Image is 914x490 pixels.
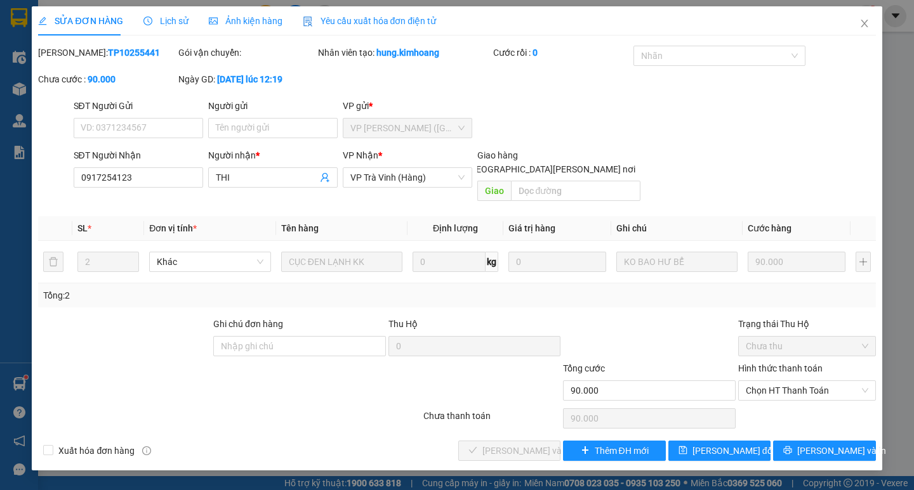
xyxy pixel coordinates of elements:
[281,252,402,272] input: VD: Bàn, Ghế
[511,181,640,201] input: Dọc đường
[486,252,498,272] span: kg
[748,252,845,272] input: 0
[320,172,330,183] span: user-add
[77,223,88,233] span: SL
[859,18,870,29] span: close
[616,252,738,272] input: Ghi Chú
[508,223,555,233] span: Giá trị hàng
[303,16,313,27] img: icon
[783,446,792,456] span: printer
[88,74,116,84] b: 90.000
[5,55,128,79] span: VP [PERSON_NAME] ([GEOGRAPHIC_DATA])
[679,446,687,456] span: save
[477,181,511,201] span: Giao
[563,441,665,461] button: plusThêm ĐH mới
[53,444,140,458] span: Xuất hóa đơn hàng
[748,223,791,233] span: Cước hàng
[350,168,465,187] span: VP Trà Vinh (Hàng)
[43,288,354,302] div: Tổng: 2
[388,319,418,329] span: Thu Hộ
[68,81,145,93] span: [PERSON_NAME]
[462,162,640,176] span: [GEOGRAPHIC_DATA][PERSON_NAME] nơi
[43,7,147,19] strong: BIÊN NHẬN GỬI HÀNG
[738,363,823,373] label: Hình thức thanh toán
[738,317,876,331] div: Trạng thái Thu Hộ
[563,363,605,373] span: Tổng cước
[847,6,882,42] button: Close
[281,223,319,233] span: Tên hàng
[209,16,282,26] span: Ảnh kiện hàng
[143,16,152,25] span: clock-circle
[43,252,63,272] button: delete
[493,46,631,60] div: Cước rồi :
[856,252,871,272] button: plus
[38,72,176,86] div: Chưa cước :
[318,46,491,60] div: Nhân viên tạo:
[38,16,47,25] span: edit
[773,441,875,461] button: printer[PERSON_NAME] và In
[213,319,283,329] label: Ghi chú đơn hàng
[746,381,868,400] span: Chọn HT Thanh Toán
[74,148,203,162] div: SĐT Người Nhận
[433,223,478,233] span: Định lượng
[581,446,590,456] span: plus
[213,336,386,356] input: Ghi chú đơn hàng
[209,16,218,25] span: picture
[38,16,123,26] span: SỬA ĐƠN HÀNG
[422,409,562,431] div: Chưa thanh toán
[458,441,560,461] button: check[PERSON_NAME] và [PERSON_NAME] hàng
[5,55,185,79] p: NHẬN:
[303,16,437,26] span: Yêu cầu xuất hóa đơn điện tử
[533,48,538,58] b: 0
[797,444,886,458] span: [PERSON_NAME] và In
[5,81,145,93] span: 0903497248 -
[5,25,163,49] span: VP [PERSON_NAME] (Hàng) -
[142,446,151,455] span: info-circle
[611,216,743,241] th: Ghi chú
[5,94,30,106] span: GIAO:
[208,148,338,162] div: Người nhận
[178,46,316,60] div: Gói vận chuyển:
[350,119,465,138] span: VP Trần Phú (Hàng)
[108,48,160,58] b: TP10255441
[746,337,868,356] span: Chưa thu
[157,252,263,271] span: Khác
[343,99,472,113] div: VP gửi
[692,444,774,458] span: [PERSON_NAME] đổi
[74,99,203,113] div: SĐT Người Gửi
[595,444,649,458] span: Thêm ĐH mới
[217,74,282,84] b: [DATE] lúc 12:19
[5,25,185,49] p: GỬI:
[343,150,378,160] span: VP Nhận
[477,150,518,160] span: Giao hàng
[668,441,771,461] button: save[PERSON_NAME] đổi
[178,72,316,86] div: Ngày GD:
[143,16,189,26] span: Lịch sử
[376,48,439,58] b: hung.kimhoang
[149,223,197,233] span: Đơn vị tính
[5,25,163,49] span: ý xuân
[38,46,176,60] div: [PERSON_NAME]:
[208,99,338,113] div: Người gửi
[508,252,606,272] input: 0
